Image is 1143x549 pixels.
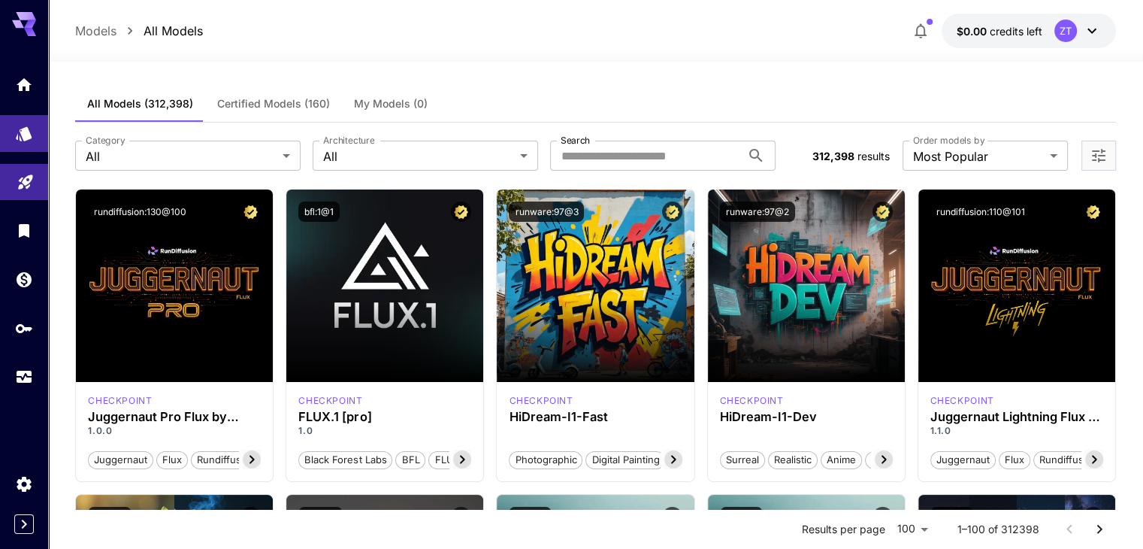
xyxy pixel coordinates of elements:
span: Photographic [510,453,582,468]
a: Models [75,22,116,40]
div: Home [15,75,33,94]
button: BFL [395,450,425,469]
button: rundiffusion:130@100 [88,202,192,222]
button: bfl:3@1 [930,507,973,527]
button: rundiffusion [191,450,262,469]
button: juggernaut [88,450,153,469]
a: All Models [144,22,203,40]
button: Certified Model – Vetted for best performance and includes a commercial license. [240,202,261,222]
button: FLUX.1 [pro] [428,450,498,469]
label: Architecture [323,134,374,147]
label: Category [86,134,125,147]
p: checkpoint [930,394,994,408]
h3: HiDream-I1-Dev [720,410,893,424]
button: Open more filters [1090,147,1108,165]
span: flux [157,453,187,468]
div: 100 [891,518,933,540]
label: Order models by [913,134,984,147]
div: Library [15,221,33,240]
span: rundiffusion [1034,453,1103,468]
div: Playground [17,168,35,187]
button: $0.00ZT [942,14,1116,48]
button: Surreal [720,450,765,469]
button: juggernaut [930,450,996,469]
span: My Models (0) [354,97,428,111]
button: Go to next page [1084,514,1114,544]
button: flux [156,450,188,469]
button: bfl:1@2 [720,507,763,527]
div: Juggernaut Lightning Flux by RunDiffusion [930,410,1103,424]
p: 1.0.0 [88,424,261,438]
span: results [857,150,889,162]
button: Anime [821,450,862,469]
span: All [86,147,277,165]
button: Certified Model – Vetted for best performance and includes a commercial license. [662,202,682,222]
span: Realistic [769,453,817,468]
div: Models [15,120,33,138]
span: Digital Painting [586,453,664,468]
p: checkpoint [298,394,362,408]
p: checkpoint [88,394,152,408]
h3: Juggernaut Pro Flux by RunDiffusion [88,410,261,424]
span: Black Forest Labs [299,453,392,468]
button: Certified Model – Vetted for best performance and includes a commercial license. [872,507,893,527]
div: ZT [1054,20,1077,42]
button: bfl:1@1 [298,202,340,222]
label: Search [561,134,590,147]
button: Certified Model – Vetted for best performance and includes a commercial license. [451,507,471,527]
button: rundiffusion [1033,450,1104,469]
p: 1–100 of 312398 [957,522,1039,537]
nav: breadcrumb [75,22,203,40]
p: 1.0 [298,424,471,438]
span: flux [999,453,1030,468]
button: Digital Painting [585,450,665,469]
button: Certified Model – Vetted for best performance and includes a commercial license. [872,202,893,222]
div: HiDream Fast [509,394,573,408]
span: All Models (312,398) [87,97,193,111]
div: Usage [15,368,33,387]
button: Photographic [509,450,582,469]
button: Expand sidebar [14,514,34,534]
span: Stylized [866,453,912,468]
span: 312,398 [812,150,854,162]
button: Certified Model – Vetted for best performance and includes a commercial license. [451,202,471,222]
p: 1.1.0 [930,424,1103,438]
span: Certified Models (160) [217,97,330,111]
button: Stylized [865,450,913,469]
button: runware:97@2 [720,202,795,222]
div: API Keys [15,319,33,338]
button: bfl:2@2 [298,507,343,527]
span: rundiffusion [192,453,261,468]
span: All [323,147,514,165]
span: Anime [821,453,861,468]
h3: HiDream-I1-Fast [509,410,682,424]
div: Wallet [15,270,33,289]
button: Black Forest Labs [298,450,392,469]
div: $0.00 [957,23,1042,39]
button: Certified Model – Vetted for best performance and includes a commercial license. [662,507,682,527]
button: bfl:1@3 [509,507,552,527]
span: Most Popular [913,147,1044,165]
div: HiDream Dev [720,394,784,408]
button: rundiffusion:110@101 [930,202,1031,222]
span: BFL [396,453,425,468]
button: Certified Model – Vetted for best performance and includes a commercial license. [240,507,261,527]
span: juggernaut [931,453,995,468]
div: fluxpro [298,394,362,408]
p: checkpoint [509,394,573,408]
div: FLUX.1 D [88,394,152,408]
button: bfl:4@1 [88,507,132,527]
span: Surreal [721,453,764,468]
span: juggernaut [89,453,153,468]
span: credits left [990,25,1042,38]
button: Certified Model – Vetted for best performance and includes a commercial license. [1083,507,1103,527]
div: FLUX.1 D [930,394,994,408]
p: Results per page [802,522,885,537]
span: FLUX.1 [pro] [429,453,497,468]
